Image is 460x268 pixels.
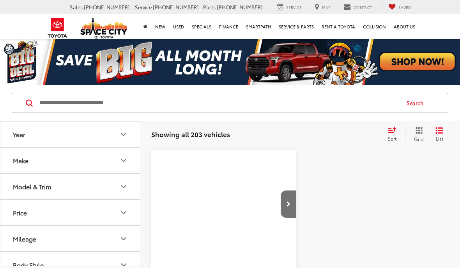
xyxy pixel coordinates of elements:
[271,3,308,11] a: Service
[309,3,336,11] a: Map
[275,14,318,39] a: Service & Parts
[359,14,390,39] a: Collision
[382,3,417,11] a: My Saved Vehicles
[13,183,51,190] div: Model & Trim
[0,174,141,199] button: Model & TrimModel & Trim
[13,157,28,164] div: Make
[390,14,419,39] a: About Us
[0,148,141,173] button: MakeMake
[119,182,128,191] div: Model & Trim
[435,135,443,142] span: List
[217,4,263,11] span: [PHONE_NUMBER]
[13,130,25,138] div: Year
[0,200,141,225] button: PricePrice
[399,93,435,113] button: Search
[405,127,430,142] button: Grid View
[384,127,405,142] button: Select sort value
[151,129,230,139] span: Showing all 203 vehicles
[0,226,141,251] button: MileageMileage
[13,209,27,216] div: Price
[80,17,127,39] img: Space City Toyota
[0,122,141,147] button: YearYear
[119,156,128,165] div: Make
[322,4,331,10] span: Map
[430,127,449,142] button: List View
[84,4,130,11] span: [PHONE_NUMBER]
[354,4,372,10] span: Contact
[151,14,169,39] a: New
[13,235,36,242] div: Mileage
[153,4,199,11] span: [PHONE_NUMBER]
[338,3,378,11] a: Contact
[169,14,188,39] a: Used
[135,4,152,11] span: Service
[39,93,399,112] input: Search by Make, Model, or Keyword
[398,4,411,10] span: Saved
[203,4,216,11] span: Parts
[70,4,83,11] span: Sales
[414,136,424,142] span: Grid
[281,190,296,218] button: Next image
[286,4,302,10] span: Service
[119,234,128,243] div: Mileage
[43,15,72,41] img: Toyota
[318,14,359,39] a: Rent a Toyota
[388,135,396,142] span: Sort
[242,14,275,39] a: SmartPath
[188,14,215,39] a: Specials
[119,130,128,139] div: Year
[140,14,151,39] a: Home
[119,208,128,217] div: Price
[215,14,242,39] a: Finance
